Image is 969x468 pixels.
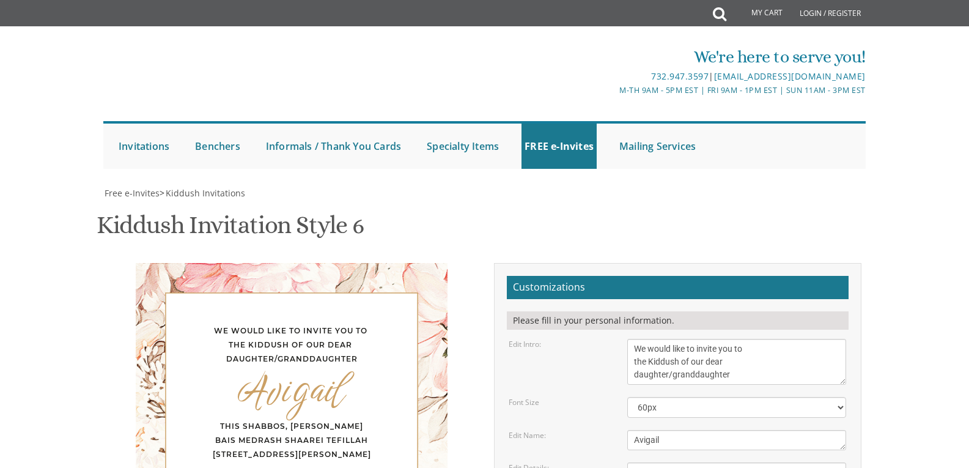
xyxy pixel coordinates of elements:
div: Please fill in your personal information. [507,311,849,330]
span: Free e-Invites [105,187,160,199]
label: Font Size [509,397,539,407]
a: FREE e-Invites [521,124,597,169]
div: We're here to serve you! [358,45,866,69]
a: 732.947.3597 [651,70,709,82]
label: Edit Name: [509,430,546,440]
textarea: Avigail [627,430,846,450]
a: Free e-Invites [103,187,160,199]
div: This Shabbos, [PERSON_NAME] Bais Medrash Shaarei Tefillah [STREET_ADDRESS][PERSON_NAME] [160,420,423,461]
a: Benchers [192,124,243,169]
h2: Customizations [507,276,849,299]
a: Specialty Items [424,124,502,169]
h1: Kiddush Invitation Style 6 [97,212,364,248]
label: Edit Intro: [509,339,541,349]
span: Kiddush Invitations [166,187,245,199]
a: Informals / Thank You Cards [263,124,404,169]
a: My Cart [725,1,791,26]
a: [EMAIL_ADDRESS][DOMAIN_NAME] [714,70,866,82]
div: M-Th 9am - 5pm EST | Fri 9am - 1pm EST | Sun 11am - 3pm EST [358,84,866,97]
a: Mailing Services [616,124,699,169]
textarea: We would like to invite you to the Kiddush of our dear daughter/granddaughter [627,339,846,385]
a: Kiddush Invitations [164,187,245,199]
div: | [358,69,866,84]
div: We would like to invite you to the Kiddush of our dear daughter/granddaughter [160,324,423,366]
span: > [160,187,245,199]
div: Avigail [160,384,423,398]
a: Invitations [116,124,172,169]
